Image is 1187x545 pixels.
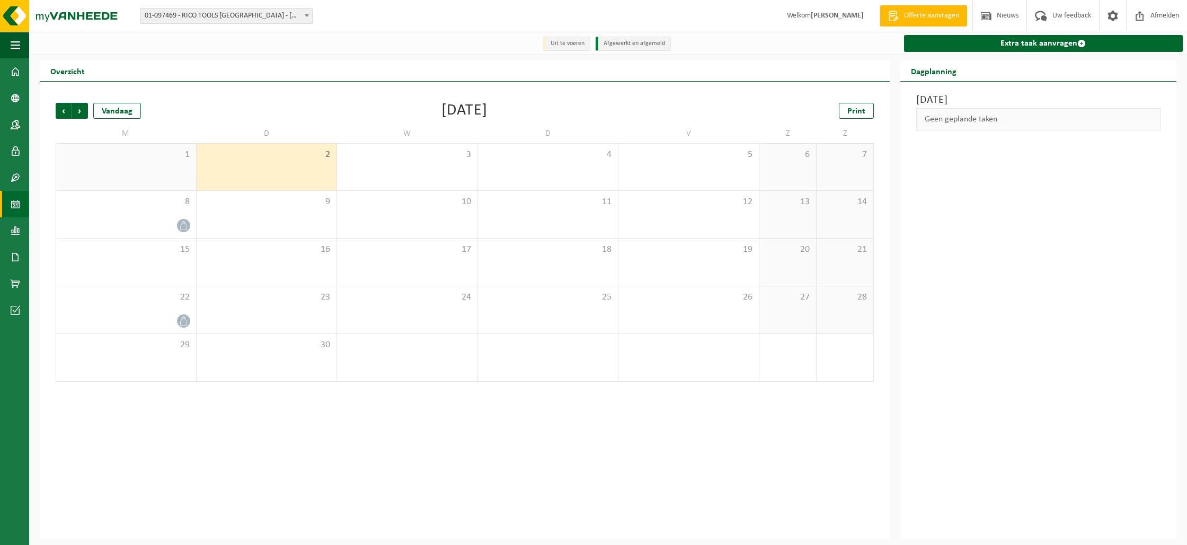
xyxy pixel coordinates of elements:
[61,196,191,208] span: 8
[624,149,754,161] span: 5
[342,292,472,303] span: 24
[61,339,191,351] span: 29
[765,292,811,303] span: 27
[337,124,478,143] td: W
[202,292,332,303] span: 23
[618,124,759,143] td: V
[822,292,868,303] span: 28
[483,244,613,256] span: 18
[822,196,868,208] span: 14
[342,196,472,208] span: 10
[483,196,613,208] span: 11
[624,244,754,256] span: 19
[901,11,962,21] span: Offerte aanvragen
[40,60,95,81] h2: Overzicht
[765,149,811,161] span: 6
[483,149,613,161] span: 4
[624,292,754,303] span: 26
[596,37,671,51] li: Afgewerkt en afgemeld
[478,124,619,143] td: D
[93,103,141,119] div: Vandaag
[342,149,472,161] span: 3
[765,244,811,256] span: 20
[342,244,472,256] span: 17
[72,103,88,119] span: Volgende
[61,149,191,161] span: 1
[839,103,874,119] a: Print
[904,35,1183,52] a: Extra taak aanvragen
[202,244,332,256] span: 16
[61,244,191,256] span: 15
[56,124,197,143] td: M
[202,149,332,161] span: 2
[765,196,811,208] span: 13
[441,103,488,119] div: [DATE]
[847,107,865,116] span: Print
[543,37,590,51] li: Uit te voeren
[822,149,868,161] span: 7
[817,124,874,143] td: Z
[822,244,868,256] span: 21
[811,12,864,20] strong: [PERSON_NAME]
[483,292,613,303] span: 25
[900,60,967,81] h2: Dagplanning
[202,339,332,351] span: 30
[880,5,967,27] a: Offerte aanvragen
[202,196,332,208] span: 9
[56,103,72,119] span: Vorige
[61,292,191,303] span: 22
[197,124,338,143] td: D
[916,108,1161,130] div: Geen geplande taken
[916,92,1161,108] h3: [DATE]
[140,8,312,23] span: 01-097469 - RICO TOOLS BELGIUM - HERENTHOUT
[624,196,754,208] span: 12
[140,8,313,24] span: 01-097469 - RICO TOOLS BELGIUM - HERENTHOUT
[759,124,817,143] td: Z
